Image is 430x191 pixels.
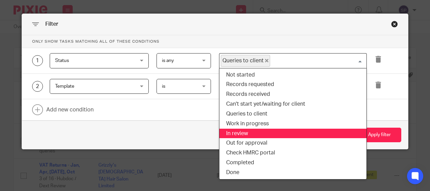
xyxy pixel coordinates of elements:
li: Records requested [219,80,366,89]
li: Work in progress [219,119,366,129]
div: Search for option [219,53,367,68]
span: Filter [45,21,58,27]
li: In review [219,129,366,139]
li: Done [219,168,366,177]
li: Not started [219,70,366,80]
div: 2 [32,81,43,92]
button: Apply filter [358,128,401,142]
span: Queries to client [221,55,270,67]
li: Out for approval [219,138,366,148]
span: Status [55,58,69,63]
li: Completed [219,158,366,168]
li: Queries to client [219,109,366,119]
span: Template [55,84,74,89]
li: Check HMRC portal [219,148,366,158]
span: is any [162,58,174,63]
li: Records received [219,89,366,99]
input: Search for option [271,55,363,67]
button: Deselect Queries to client [265,59,268,62]
div: Close this dialog window [391,21,398,27]
div: 1 [32,55,43,66]
p: Only show tasks matching all of these conditions [22,35,408,48]
li: Can't start yet/waiting for client [219,99,366,109]
span: is [162,84,165,89]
